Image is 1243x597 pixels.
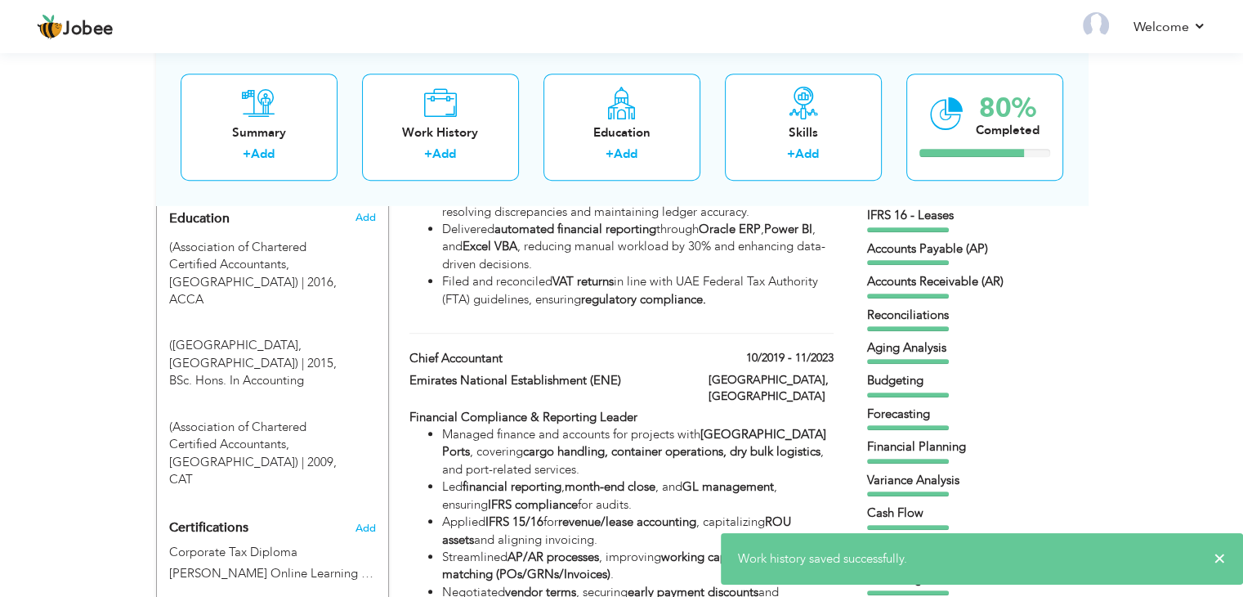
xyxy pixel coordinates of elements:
[37,14,63,40] img: jobee.io
[867,339,1071,357] div: Aging Analysis
[494,221,656,237] strong: automated financial reporting
[157,394,388,489] div: (Association of Chartered Certified Accountants, UK), 2009
[169,518,248,536] span: Certifications
[764,221,812,237] strong: Power BI
[442,514,833,549] li: Applied for , capitalizing and aligning invoicing.
[699,221,761,237] strong: Oracle ERP
[1083,12,1109,38] img: Profile Img
[867,406,1071,423] div: Forecasting
[463,238,517,254] strong: Excel VBA
[581,291,706,307] strong: regulatory compliance.
[867,307,1071,324] div: Reconciliations
[442,426,833,478] li: Managed finance and accounts for projects with , covering , and port-related services.
[442,478,833,514] li: Led , , and , ensuring for audits.
[169,212,230,227] span: Education
[1133,17,1206,37] a: Welcome
[169,419,337,470] span: (Association of Chartered Certified Accountants, UK), CAT, 2009
[1214,550,1226,567] span: ×
[442,514,791,547] strong: ROU assets
[355,210,375,225] span: Add
[442,549,792,582] strong: 3-way matching (POs/GRNs/Invoices)
[169,202,376,488] div: Add your educational degree.
[463,478,561,495] strong: financial reporting
[63,20,114,38] span: Jobee
[976,122,1040,139] div: Completed
[557,124,687,141] div: Education
[867,438,1071,456] div: Financial Planning
[867,372,1071,389] div: Budgeting
[746,350,834,366] label: 10/2019 - 11/2023
[795,146,819,163] a: Add
[606,146,614,164] label: +
[169,372,304,388] span: BSc. Hons. In Accounting
[867,207,1071,224] div: IFRS 16 - Leases
[169,291,203,307] span: ACCA
[976,95,1040,122] div: 80%
[243,146,251,164] label: +
[432,146,456,163] a: Add
[355,523,376,534] span: Add the certifications you’ve earned.
[424,146,432,164] label: +
[738,124,869,141] div: Skills
[507,549,599,565] strong: AP/AR processes
[661,549,744,565] strong: working capital
[169,471,193,487] span: CAT
[614,146,637,163] a: Add
[442,273,833,308] li: Filed and reconciled in line with UAE Federal Tax Authority (FTA) guidelines, ensuring
[565,478,655,495] strong: month-end close
[867,472,1071,489] div: Variance Analysis
[409,409,637,425] strong: Financial Compliance & Reporting Leader
[485,514,543,530] strong: IFRS 15/16
[682,478,774,495] strong: GL management
[442,549,833,584] li: Streamlined , improving via .
[169,565,454,581] span: [PERSON_NAME] Online Learning School I KCOLLS
[738,550,907,567] span: Work history saved successfully.
[169,239,337,290] span: (Association of Chartered Certified Accountants, UK), ACCA, 2016
[867,240,1071,258] div: Accounts Payable (AP)
[867,273,1071,290] div: Accounts Receivable (AR)
[169,544,376,561] label: Corporate Tax Diploma
[157,312,388,389] div: (Oxford Brookes University, UK), 2015
[552,273,614,290] strong: VAT returns
[709,372,834,405] label: [GEOGRAPHIC_DATA], [GEOGRAPHIC_DATA]
[488,496,578,513] strong: IFRS compliance
[375,124,506,141] div: Work History
[409,350,684,367] label: Chief Accountant
[442,221,833,273] li: Delivered through , , and , reducing manual workload by 30% and enhancing data-driven decisions.
[558,514,696,530] strong: revenue/lease accounting
[37,14,114,40] a: Jobee
[787,146,795,164] label: +
[157,239,388,309] div: (Association of Chartered Certified Accountants, UK), 2016
[409,372,684,389] label: Emirates National Establishment (ENE)
[523,443,820,460] strong: cargo handling, container operations, dry bulk logistics
[442,426,826,460] strong: [GEOGRAPHIC_DATA] Ports
[251,146,275,163] a: Add
[169,337,337,370] span: (Oxford Brookes University, UK), BSc. Hons. In Accounting, 2015
[194,124,324,141] div: Summary
[867,505,1071,522] div: Cash Flow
